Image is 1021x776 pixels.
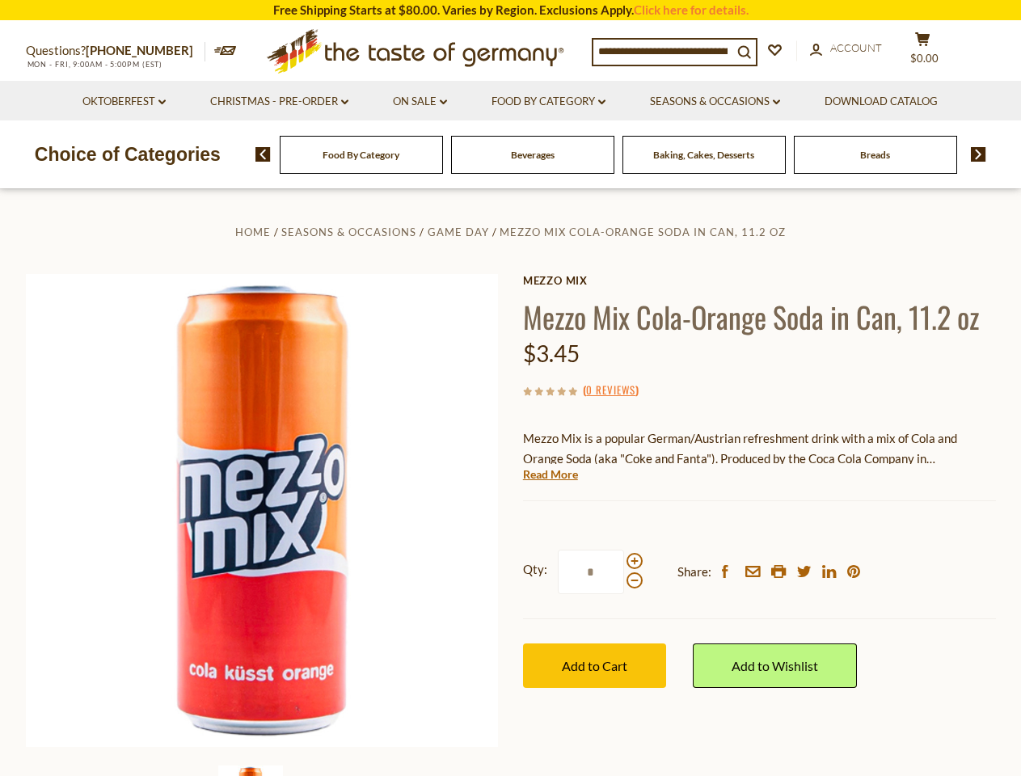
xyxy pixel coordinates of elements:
[523,559,547,580] strong: Qty:
[634,2,749,17] a: Click here for details.
[86,43,193,57] a: [PHONE_NUMBER]
[650,93,780,111] a: Seasons & Occasions
[82,93,166,111] a: Oktoberfest
[693,643,857,688] a: Add to Wishlist
[323,149,399,161] a: Food By Category
[910,52,939,65] span: $0.00
[523,298,996,335] h1: Mezzo Mix Cola-Orange Soda in Can, 11.2 oz
[653,149,754,161] a: Baking, Cakes, Desserts
[830,41,882,54] span: Account
[825,93,938,111] a: Download Catalog
[523,274,996,287] a: Mezzo Mix
[428,226,489,238] a: Game Day
[26,40,205,61] p: Questions?
[26,274,499,747] img: Mezzo Mix Cola-Orange Soda in Can, 11.2 oz
[500,226,786,238] a: Mezzo Mix Cola-Orange Soda in Can, 11.2 oz
[523,428,996,469] p: Mezzo Mix is a popular German/Austrian refreshment drink with a mix of Cola and Orange Soda (aka ...
[235,226,271,238] a: Home
[677,562,711,582] span: Share:
[281,226,416,238] a: Seasons & Occasions
[523,339,580,367] span: $3.45
[523,466,578,483] a: Read More
[971,147,986,162] img: next arrow
[393,93,447,111] a: On Sale
[899,32,947,72] button: $0.00
[583,382,639,398] span: ( )
[523,643,666,688] button: Add to Cart
[860,149,890,161] a: Breads
[255,147,271,162] img: previous arrow
[810,40,882,57] a: Account
[26,60,163,69] span: MON - FRI, 9:00AM - 5:00PM (EST)
[558,550,624,594] input: Qty:
[586,382,635,399] a: 0 Reviews
[562,658,627,673] span: Add to Cart
[210,93,348,111] a: Christmas - PRE-ORDER
[511,149,555,161] a: Beverages
[492,93,605,111] a: Food By Category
